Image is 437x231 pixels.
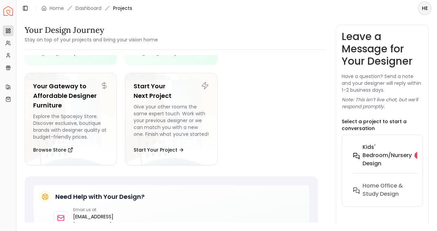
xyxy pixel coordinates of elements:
h3: Your Design Journey [25,25,158,36]
h6: Home Office & Study Design [363,182,421,198]
h5: Start Your Next Project [134,81,209,101]
div: Give your other rooms the same expert touch. Work with your previous designer or we can match you... [134,103,209,140]
a: Dashboard [76,5,101,12]
button: Start Your Project [134,143,184,157]
h6: Kids' Bedroom/Nursery design [363,143,412,168]
p: Have a question? Send a note and your designer will reply within 1–2 business days. [342,73,423,93]
small: Stay on top of your projects and bring your vision home [25,36,158,43]
p: Email us at [73,207,113,213]
a: Home [50,5,64,12]
span: Projects [113,5,132,12]
button: HE [418,1,432,15]
a: Spacejoy [3,6,13,16]
nav: breadcrumb [41,5,132,12]
a: Start Your Next ProjectGive your other rooms the same expert touch. Work with your previous desig... [125,73,217,165]
h3: Leave a Message for Your Designer [342,30,423,67]
div: 2 [414,152,421,159]
img: Spacejoy Logo [3,6,13,16]
div: Explore the Spacejoy Store. Discover exclusive, boutique brands with designer quality at budget-f... [33,113,108,140]
a: Your Gateway to Affordable Designer FurnitureExplore the Spacejoy Store. Discover exclusive, bout... [25,73,117,165]
button: Browse Store [33,143,73,157]
a: [EMAIL_ADDRESS][DOMAIN_NAME] [73,213,113,229]
h5: Your Gateway to Affordable Designer Furniture [33,81,108,110]
p: Note: This isn’t live chat, but we’ll respond promptly. [342,96,423,110]
p: Select a project to start a conversation [342,118,423,132]
span: HE [419,2,431,14]
h5: Need Help with Your Design? [55,192,145,202]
